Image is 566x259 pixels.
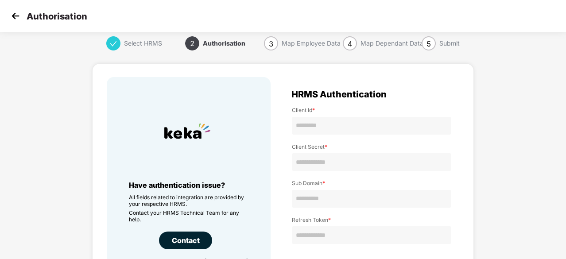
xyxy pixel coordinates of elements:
[159,232,212,249] div: Contact
[9,9,22,23] img: svg+xml;base64,PHN2ZyB4bWxucz0iaHR0cDovL3d3dy53My5vcmcvMjAwMC9zdmciIHdpZHRoPSIzMCIgaGVpZ2h0PSIzMC...
[190,39,194,48] span: 2
[439,36,460,50] div: Submit
[129,181,225,189] span: Have authentication issue?
[124,36,162,50] div: Select HRMS
[269,39,273,48] span: 3
[129,209,248,223] p: Contact your HRMS Technical Team for any help.
[292,216,451,223] label: Refresh Token
[129,194,248,207] p: All fields related to integration are provided by your respective HRMS.
[292,180,451,186] label: Sub Domain
[203,36,245,50] div: Authorisation
[348,39,352,48] span: 4
[291,91,387,98] span: HRMS Authentication
[27,11,87,22] p: Authorisation
[292,143,451,150] label: Client Secret
[426,39,431,48] span: 5
[361,36,423,50] div: Map Dependant Data
[282,36,341,50] div: Map Employee Data
[155,99,219,163] img: HRMS Company Icon
[110,40,117,47] span: check
[292,107,451,113] label: Client Id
